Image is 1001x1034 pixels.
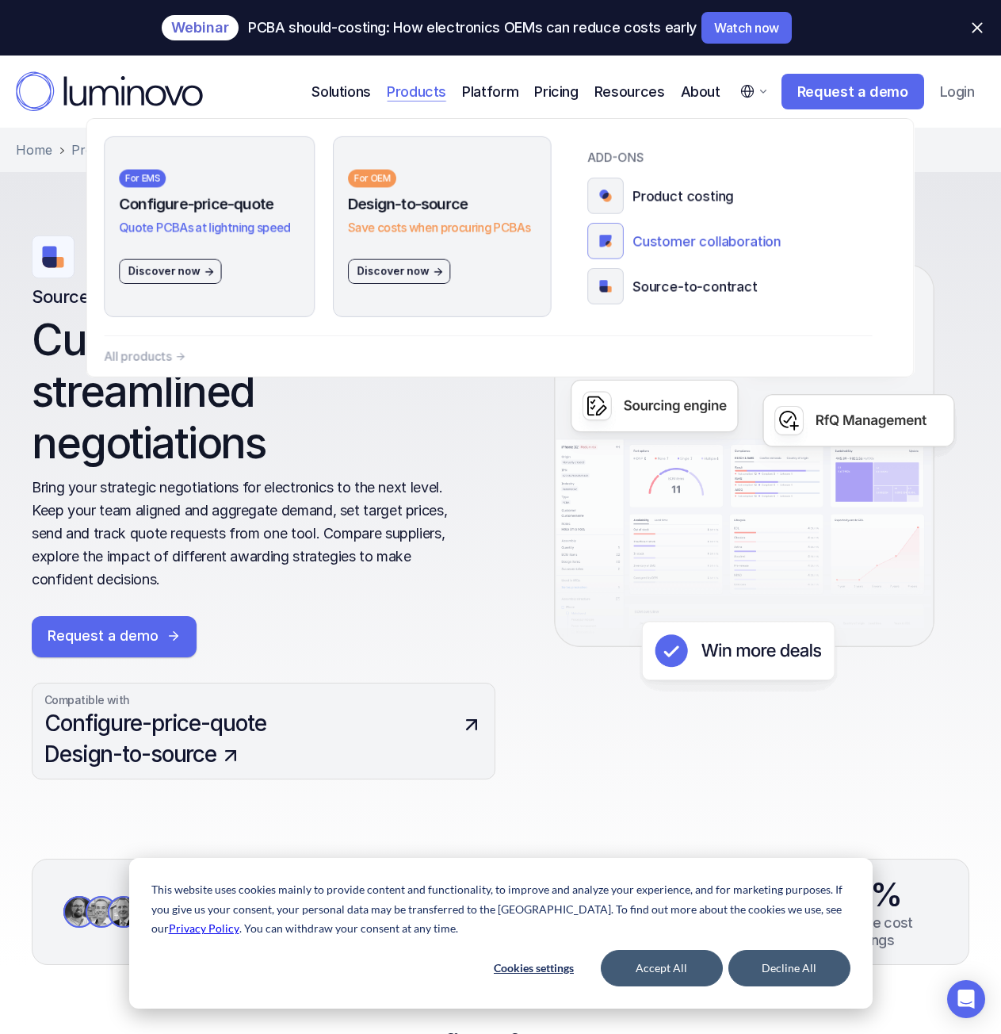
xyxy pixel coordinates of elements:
[104,136,315,317] a: For EMSConfigure-price-quoteQuote PCBAs at lightning speedDiscover now
[587,268,896,304] a: Source-to-contract
[44,692,483,708] p: Compatible with
[387,81,446,102] p: Products
[119,220,300,235] h3: Quote PCBAs at lightning speed
[701,12,792,44] a: Watch now
[357,265,429,278] p: Discover now
[32,315,495,469] h2: Cut costs with simple, streamlined negotiations
[151,880,850,939] p: This website uses cookies mainly to provide content and functionality, to improve and analyze you...
[125,174,160,182] p: For EMS
[797,83,908,101] p: Request a demo
[632,276,757,297] p: Source-to-contract
[940,83,974,101] p: Login
[44,739,203,770] a: Design-to-source
[44,739,216,770] p: Design-to-source
[248,20,697,36] p: PCBA should-costing: How electronics OEMs can reduce costs early
[333,136,551,317] a: For OEMDesign-to-sourceSave costs when procuring PCBAsDiscover now
[348,195,536,213] h3: Design-to-source
[311,81,371,102] p: Solutions
[171,21,229,34] p: Webinar
[594,81,665,102] p: Resources
[473,950,595,986] button: Cookies settings
[870,875,903,914] p: %
[587,178,896,214] a: Product costing
[32,286,189,307] h1: Source-to-contract
[128,265,201,278] p: Discover now
[781,74,924,110] a: Request a demo
[104,335,872,377] a: All products
[44,708,457,739] p: Configure-price-quote
[714,21,779,34] p: Watch now
[632,186,734,206] p: Product costing
[119,195,300,213] h3: Configure-price-quote
[108,896,139,928] img: Tim Sievers
[587,148,896,167] p: ADD-ONS
[44,708,483,739] a: Configure-price-quote
[534,81,578,102] a: Pricing
[632,231,781,251] p: Customer collaboration
[601,950,723,986] button: Accept All
[681,81,720,102] p: About
[104,347,172,366] p: All products
[32,616,197,657] a: Request a demo
[16,144,985,156] nav: Breadcrumb
[86,896,117,928] img: Dr Ralf Hasler
[947,980,985,1018] div: Open Intercom Messenger
[587,223,896,259] a: Customer collaboration
[462,81,518,102] p: Platform
[59,147,65,154] img: separator
[32,477,449,591] p: Bring your strategic negotiations for electronics to the next level. Keep your team aligned and a...
[169,919,239,939] a: Privacy Policy
[16,144,52,156] a: Home
[728,950,850,986] button: Decline All
[929,75,985,109] a: Login
[129,858,873,1009] div: Cookie banner
[354,174,391,182] p: For OEM
[63,896,95,928] img: Ferran Forges Prados
[506,236,970,699] img: Luminovo Source-to-contract
[348,220,536,235] h3: Save costs when procuring PCBAs
[48,627,159,645] p: Request a demo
